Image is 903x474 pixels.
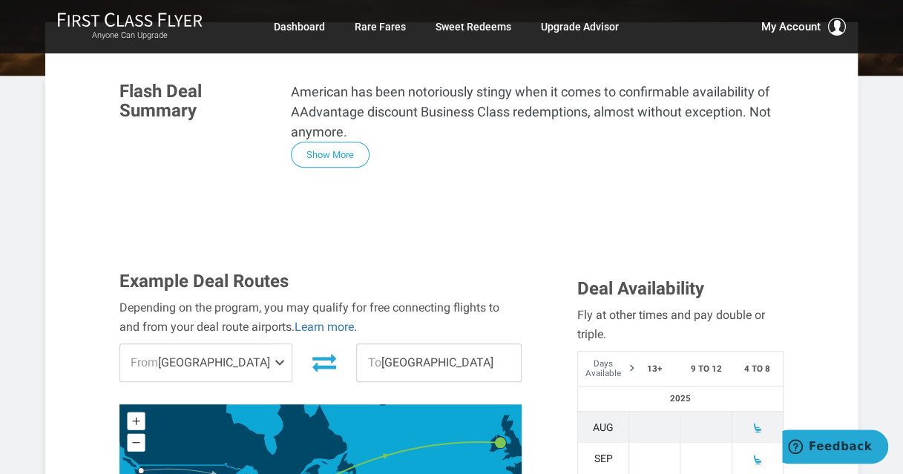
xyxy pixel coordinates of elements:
[57,12,203,27] img: First Class Flyer
[732,352,783,386] th: 4 to 8
[577,278,704,299] span: Deal Availability
[131,355,158,369] span: From
[119,82,269,121] h3: Flash Deal Summary
[57,12,203,42] a: First Class FlyerAnyone Can Upgrade
[577,412,628,444] td: Aug
[119,271,289,292] span: Example Deal Routes
[680,352,732,386] th: 9 to 12
[540,13,618,40] a: Upgrade Advisor
[291,142,370,168] button: Show More
[629,352,680,386] th: 13+
[357,344,521,381] span: [GEOGRAPHIC_DATA]
[577,386,783,411] th: 2025
[577,352,628,386] th: Days Available
[761,18,821,36] span: My Account
[494,437,516,449] g: Dublin
[577,443,628,474] td: Sep
[119,298,522,336] div: Depending on the program, you may qualify for free connecting flights to and from your deal route...
[577,306,784,343] div: Fly at other times and pay double or triple.
[496,415,525,461] path: United Kingdom
[295,320,354,334] a: Learn more
[354,13,405,40] a: Rare Fares
[761,18,846,36] button: My Account
[367,355,381,369] span: To
[273,13,324,40] a: Dashboard
[782,429,888,467] iframe: Opens a widget where you can find more information
[57,30,203,41] small: Anyone Can Upgrade
[303,346,345,378] button: Invert Route Direction
[120,344,292,381] span: [GEOGRAPHIC_DATA]
[291,82,784,142] p: American has been notoriously stingy when it comes to confirmable availability of AAdvantage disc...
[138,467,151,473] g: Seattle
[435,13,510,40] a: Sweet Redeems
